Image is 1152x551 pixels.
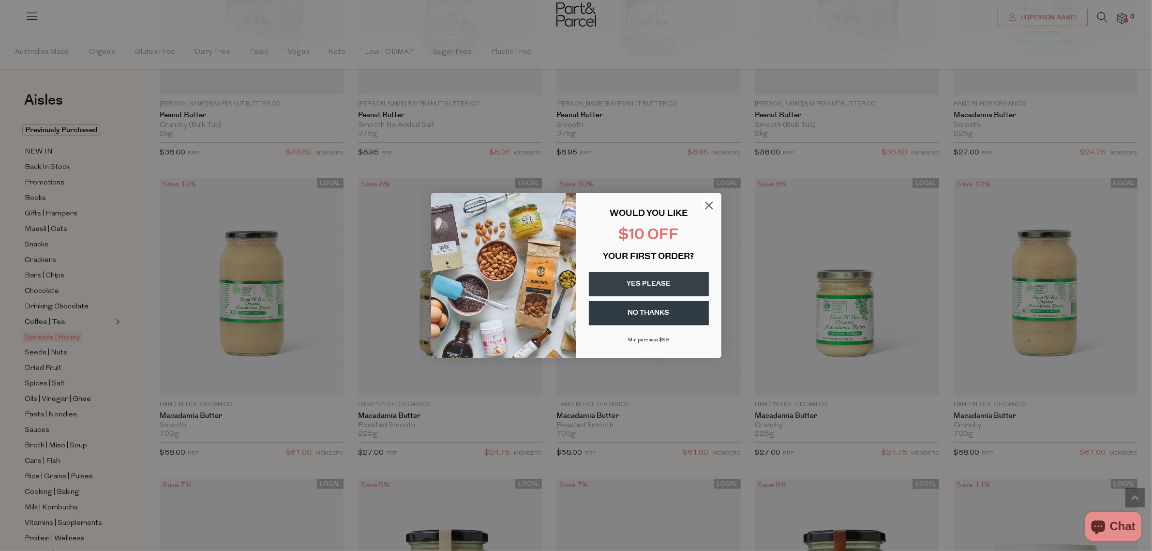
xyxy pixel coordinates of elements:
[619,228,679,243] span: $10 OFF
[628,337,669,343] span: Min purchase $99
[589,272,709,296] button: YES PLEASE
[431,193,576,358] img: 43fba0fb-7538-40bc-babb-ffb1a4d097bc.jpeg
[603,253,694,261] span: YOUR FIRST ORDER?
[701,197,718,214] button: Close dialog
[589,301,709,325] button: NO THANKS
[610,210,688,218] span: WOULD YOU LIKE
[1082,512,1144,543] inbox-online-store-chat: Shopify online store chat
